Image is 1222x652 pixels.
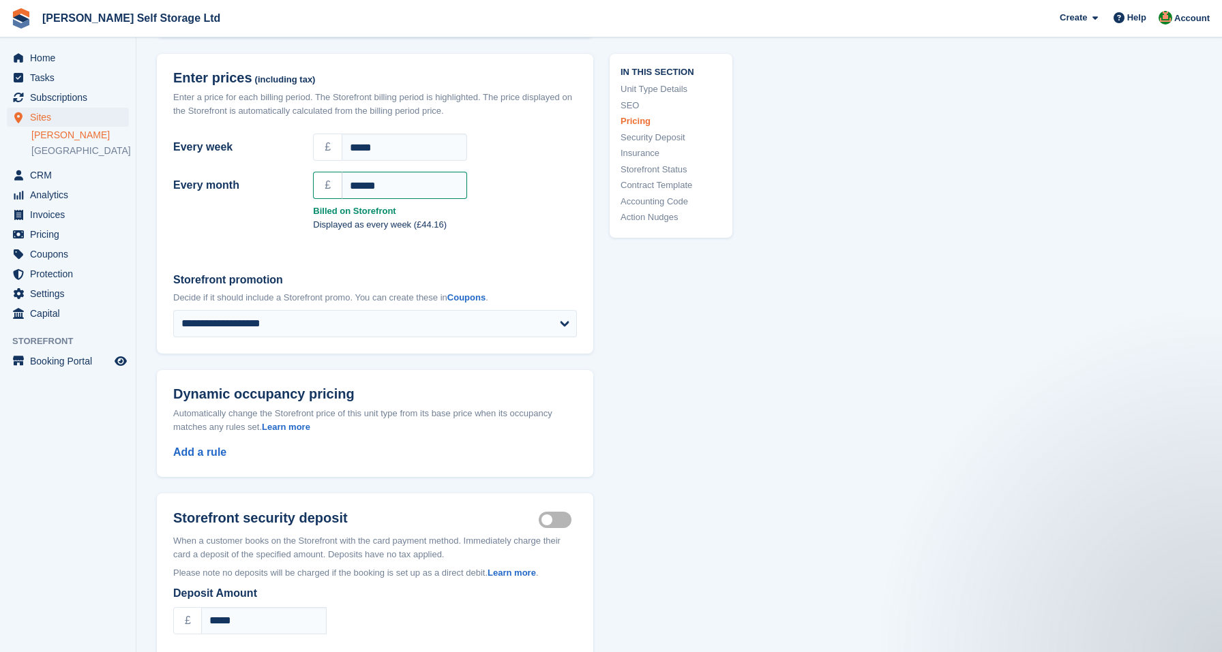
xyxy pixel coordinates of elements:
a: menu [7,304,129,323]
p: Please note no deposits will be charged if the booking is set up as a direct debit. . [173,566,577,580]
a: Coupons [447,292,486,302]
a: Preview store [113,353,129,369]
span: Invoices [30,205,112,224]
img: stora-icon-8386f47178a22dfd0bd8f6a31ec36ba5ce8667c1dd55bd0f319d3a0aa187defe.svg [11,8,31,29]
label: Every week [173,139,297,155]
span: Booking Portal [30,352,112,371]
a: Unit Type Details [621,82,721,96]
a: [PERSON_NAME] Self Storage Ltd [37,7,226,29]
p: Decide if it should include a Storefront promo. You can create these in . [173,291,577,305]
a: Learn more [262,422,310,432]
a: menu [7,225,129,244]
div: Enter a price for each billing period. The Storefront billing period is highlighted. The price di... [173,91,577,117]
a: Security Deposit [621,130,721,144]
label: Security deposit on [539,519,577,521]
span: Settings [30,284,112,303]
label: Deposit Amount [173,585,577,602]
a: menu [7,284,129,303]
a: [PERSON_NAME] [31,129,129,142]
h2: Storefront security deposit [173,510,539,526]
a: menu [7,108,129,127]
a: Storefront Status [621,162,721,176]
a: menu [7,48,129,67]
a: Accounting Code [621,194,721,208]
a: Insurance [621,146,721,160]
a: Pricing [621,114,721,128]
label: Every month [173,177,297,193]
label: Storefront promotion [173,272,577,288]
p: Displayed as every week (£44.16) [313,218,577,232]
span: Dynamic occupancy pricing [173,386,355,402]
span: Tasks [30,68,112,87]
span: Account [1174,12,1210,25]
a: menu [7,264,129,283]
a: SEO [621,98,721,112]
a: menu [7,166,129,185]
div: Automatically change the Storefront price of this unit type from its base price when its occupanc... [173,407,577,433]
span: Analytics [30,185,112,204]
span: Coupons [30,245,112,264]
span: Subscriptions [30,88,112,107]
a: Action Nudges [621,211,721,224]
span: CRM [30,166,112,185]
span: Storefront [12,335,136,348]
span: Sites [30,108,112,127]
a: menu [7,245,129,264]
span: Home [30,48,112,67]
a: Learn more [488,568,536,578]
span: Help [1127,11,1146,25]
p: When a customer books on the Storefront with the card payment method. Immediately charge their ca... [173,534,577,561]
a: menu [7,205,129,224]
span: Create [1060,11,1087,25]
a: [GEOGRAPHIC_DATA] [31,144,129,157]
span: In this section [621,64,721,77]
span: Capital [30,304,112,323]
span: Enter prices [173,70,252,86]
a: menu [7,352,129,371]
a: Contract Template [621,178,721,192]
a: menu [7,88,129,107]
a: Add a rule [173,446,226,458]
span: (including tax) [255,75,316,85]
a: menu [7,68,129,87]
span: Protection [30,264,112,283]
a: menu [7,185,129,204]
img: Joshua Wild [1159,11,1172,25]
span: Pricing [30,225,112,244]
strong: Billed on Storefront [313,204,577,218]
